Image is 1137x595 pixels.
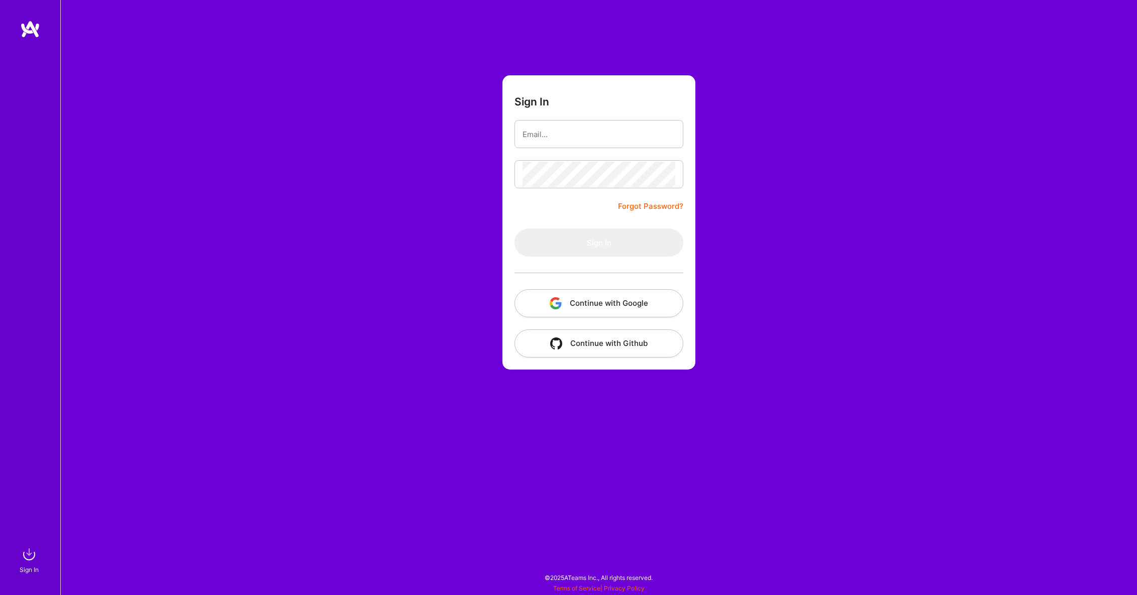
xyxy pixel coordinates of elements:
img: icon [550,297,562,309]
button: Sign In [514,228,683,257]
img: icon [550,337,562,349]
a: Privacy Policy [604,584,645,592]
span: | [553,584,645,592]
a: Forgot Password? [618,200,683,212]
img: sign in [19,544,39,564]
h3: Sign In [514,95,549,108]
div: © 2025 ATeams Inc., All rights reserved. [60,565,1137,590]
button: Continue with Github [514,329,683,358]
img: logo [20,20,40,38]
input: Email... [523,122,675,147]
button: Continue with Google [514,289,683,317]
a: Terms of Service [553,584,600,592]
a: sign inSign In [21,544,39,575]
div: Sign In [20,564,39,575]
